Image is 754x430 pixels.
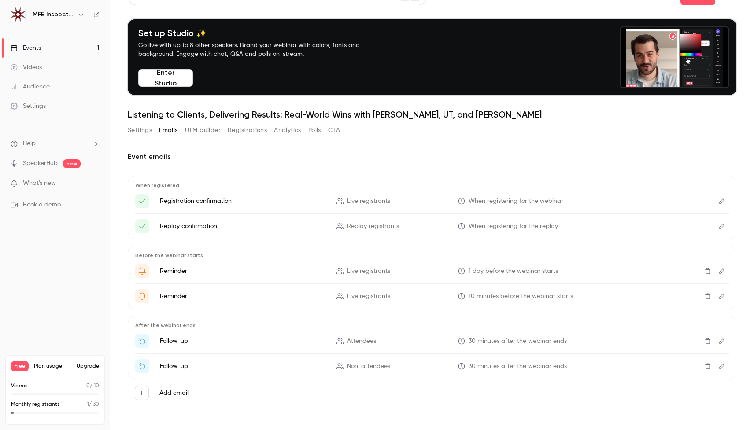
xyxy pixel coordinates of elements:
[135,219,729,233] li: Here's your access link to {{ event_name }}!
[86,383,90,389] span: 0
[274,123,301,137] button: Analytics
[715,359,729,373] button: Edit
[347,292,390,301] span: Live registrants
[23,200,61,209] span: Book a demo
[185,123,221,137] button: UTM builder
[347,267,390,276] span: Live registrants
[138,69,193,87] button: Enter Studio
[159,123,177,137] button: Emails
[23,179,56,188] span: What's new
[128,109,736,120] h1: Listening to Clients, Delivering Results: Real-World Wins with [PERSON_NAME], UT, and [PERSON_NAME]
[701,359,715,373] button: Delete
[469,337,567,346] span: 30 minutes after the webinar ends
[347,222,399,231] span: Replay registrants
[23,139,36,148] span: Help
[701,289,715,303] button: Delete
[11,82,50,91] div: Audience
[11,63,42,72] div: Videos
[138,41,381,59] p: Go live with up to 8 other speakers. Brand your webinar with colors, fonts and background. Engage...
[715,194,729,208] button: Edit
[715,219,729,233] button: Edit
[159,389,188,397] label: Add email
[11,7,25,22] img: MFE Inspection Solutions
[11,382,28,390] p: Videos
[135,322,729,329] p: After the webinar ends
[469,222,558,231] span: When registering for the replay
[11,44,41,52] div: Events
[11,102,46,110] div: Settings
[160,267,326,276] p: Reminder
[77,363,99,370] button: Upgrade
[135,359,729,373] li: Watch the replay of {{ event_name }}
[160,222,326,231] p: Replay confirmation
[160,197,326,206] p: Registration confirmation
[715,289,729,303] button: Edit
[347,197,390,206] span: Live registrants
[469,197,563,206] span: When registering for the webinar
[11,139,100,148] li: help-dropdown-opener
[469,362,567,371] span: 30 minutes after the webinar ends
[128,151,736,162] h2: Event emails
[11,361,29,371] span: Free
[469,292,573,301] span: 10 minutes before the webinar starts
[34,363,71,370] span: Plan usage
[160,362,326,371] p: Follow-up
[347,362,390,371] span: Non-attendees
[308,123,321,137] button: Polls
[87,401,99,408] p: / 30
[87,402,89,407] span: 1
[86,382,99,390] p: / 10
[160,292,326,301] p: Reminder
[701,334,715,348] button: Delete
[135,334,729,348] li: Thanks for attending {{ event_name }}
[701,264,715,278] button: Delete
[11,401,60,408] p: Monthly registrants
[160,337,326,345] p: Follow-up
[128,123,152,137] button: Settings
[715,264,729,278] button: Edit
[33,10,74,19] h6: MFE Inspection Solutions
[23,159,58,168] a: SpeakerHub
[135,289,729,303] li: {{ event_name }} is about to go live
[228,123,267,137] button: Registrations
[135,194,729,208] li: Here's your access link to {{ event_name }}!
[347,337,376,346] span: Attendees
[63,159,81,168] span: new
[135,252,729,259] p: Before the webinar starts
[328,123,340,137] button: CTA
[469,267,558,276] span: 1 day before the webinar starts
[715,334,729,348] button: Edit
[135,182,729,189] p: When registered
[138,28,381,38] h4: Set up Studio ✨
[135,264,729,278] li: Get Ready for '{{ event_name }}' tomorrow!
